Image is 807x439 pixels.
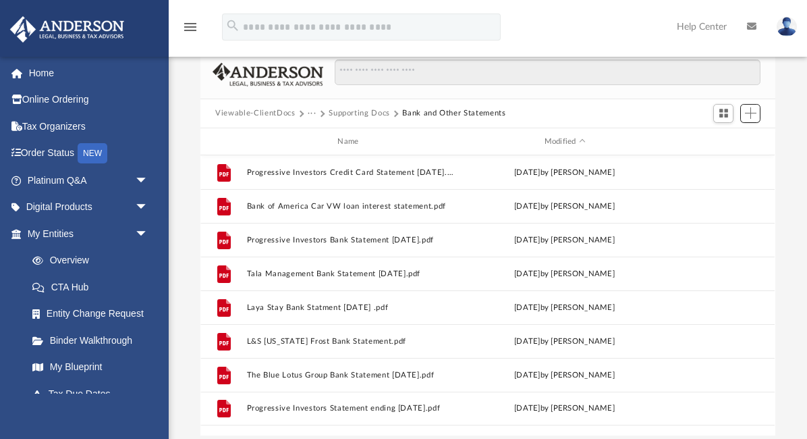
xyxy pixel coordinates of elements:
[19,247,169,274] a: Overview
[308,107,316,120] button: ···
[200,155,775,436] div: grid
[246,136,455,148] div: Name
[247,202,455,211] button: Bank of America Car VW loan interest statement.pdf
[19,380,169,407] a: Tax Due Dates
[215,107,295,120] button: Viewable-ClientDocs
[402,107,505,120] button: Bank and Other Statements
[740,104,760,123] button: Add
[461,268,669,280] div: [DATE] by [PERSON_NAME]
[247,168,455,177] button: Progressive Investors Credit Card Statement [DATE].pdf
[247,236,455,244] button: Progressive Investors Bank Statement [DATE].pdf
[9,167,169,194] a: Platinum Q&Aarrow_drop_down
[329,107,390,120] button: Supporting Docs
[461,302,669,314] div: [DATE] by [PERSON_NAME]
[461,336,669,348] div: [DATE] by [PERSON_NAME]
[9,194,169,221] a: Digital Productsarrow_drop_down
[514,405,540,413] span: [DATE]
[206,136,240,148] div: id
[19,354,162,381] a: My Blueprint
[9,113,169,140] a: Tax Organizers
[9,59,169,86] a: Home
[461,167,669,179] div: [DATE] by [PERSON_NAME]
[182,26,198,35] a: menu
[19,301,169,328] a: Entity Change Request
[247,371,455,380] button: The Blue Lotus Group Bank Statement [DATE].pdf
[461,201,669,213] div: [DATE] by [PERSON_NAME]
[9,220,169,247] a: My Entitiesarrow_drop_down
[135,220,162,248] span: arrow_drop_down
[713,104,733,123] button: Switch to Grid View
[247,303,455,312] button: Laya Stay Bank Statment [DATE] .pdf
[225,18,240,33] i: search
[461,369,669,382] div: [DATE] by [PERSON_NAME]
[335,59,760,85] input: Search files and folders
[247,405,455,413] button: Progressive Investors Statement ending [DATE].pdf
[675,136,769,148] div: id
[135,167,162,195] span: arrow_drop_down
[19,327,169,354] a: Binder Walkthrough
[9,140,169,167] a: Order StatusNEW
[461,234,669,247] div: [DATE] by [PERSON_NAME]
[247,269,455,278] button: Tala Management Bank Statement [DATE].pdf
[247,337,455,346] button: L&S [US_STATE] Frost Bank Statement.pdf
[6,16,128,43] img: Anderson Advisors Platinum Portal
[777,17,797,36] img: User Pic
[78,143,107,163] div: NEW
[135,194,162,222] span: arrow_drop_down
[461,403,669,415] div: by [PERSON_NAME]
[19,274,169,301] a: CTA Hub
[182,19,198,35] i: menu
[9,86,169,113] a: Online Ordering
[460,136,669,148] div: Modified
